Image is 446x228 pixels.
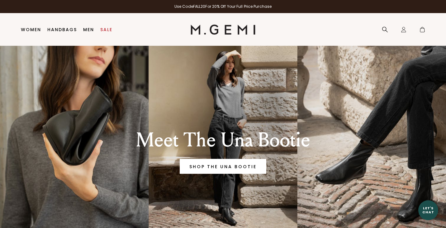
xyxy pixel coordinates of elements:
[193,4,206,9] strong: FALL20
[83,27,94,32] a: Men
[191,25,256,35] img: M.Gemi
[180,159,266,174] a: Banner primary button
[107,129,339,151] div: Meet The Una Bootie
[21,27,41,32] a: Women
[47,27,77,32] a: Handbags
[418,206,438,214] div: Let's Chat
[100,27,112,32] a: Sale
